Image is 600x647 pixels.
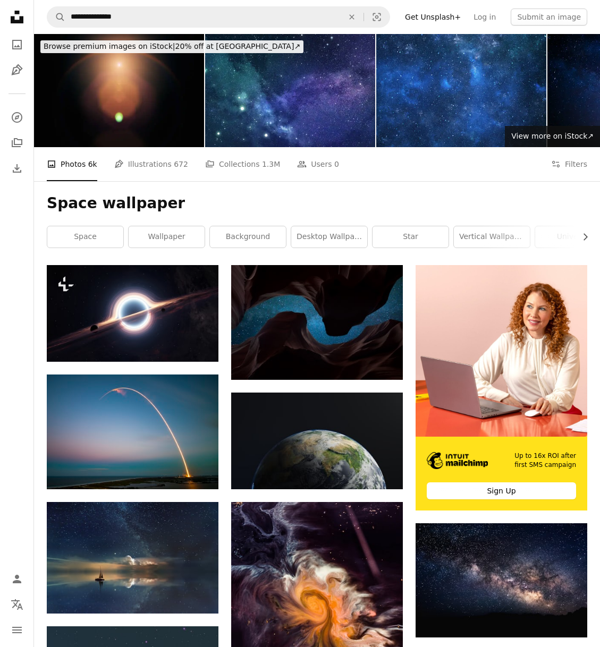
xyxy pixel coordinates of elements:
div: Sign Up [427,482,576,499]
a: Explore [6,107,28,128]
span: Browse premium images on iStock | [44,42,175,50]
a: Collections [6,132,28,154]
a: Photos [6,34,28,55]
span: 672 [174,158,188,170]
span: View more on iStock ↗ [511,132,594,140]
button: Visual search [364,7,390,27]
button: Search Unsplash [47,7,65,27]
img: black sailing boat digital wallpaper [47,502,218,614]
a: Illustrations [6,59,28,81]
button: Submit an image [511,8,587,25]
span: Up to 16x ROI after first SMS campaign [503,452,576,470]
a: space [47,226,123,248]
a: an artist's impression of a black hole in space [47,309,218,318]
img: blue starry night [231,265,403,380]
img: file-1722962837469-d5d3a3dee0c7image [416,265,587,437]
a: Download History [6,158,28,179]
a: Aurora phenomenon [416,575,587,585]
a: blue starry night [231,318,403,327]
a: Get Unsplash+ [399,8,467,25]
img: Lens flare on black background. Overlay design element [34,34,204,147]
span: 1.3M [262,158,280,170]
a: background [210,226,286,248]
form: Find visuals sitewide [47,6,390,28]
img: a planet with clouds and water [231,393,403,489]
img: file-1690386555781-336d1949dad1image [427,452,488,469]
button: Clear [340,7,364,27]
a: a planet with clouds and water [231,436,403,445]
button: scroll list to the right [576,226,587,248]
a: ray of light near body of water [47,427,218,436]
img: Space galaxy [376,34,546,147]
a: Up to 16x ROI after first SMS campaignSign Up [416,265,587,510]
img: ray of light near body of water [47,374,218,489]
button: Filters [551,147,587,181]
a: Log in / Sign up [6,568,28,590]
button: Language [6,594,28,615]
a: Illustrations 672 [114,147,188,181]
a: Log in [467,8,502,25]
h1: Space wallpaper [47,194,587,213]
a: star [373,226,449,248]
span: 0 [334,158,339,170]
img: an artist's impression of a black hole in space [47,265,218,362]
button: Menu [6,619,28,641]
img: Space Stars, Nebula, Universe Background [205,34,375,147]
a: desktop wallpaper [291,226,367,248]
img: Aurora phenomenon [416,523,587,637]
span: 20% off at [GEOGRAPHIC_DATA] ↗ [44,42,300,50]
a: multicolored abstract painting [231,605,403,615]
a: wallpaper [129,226,205,248]
a: vertical wallpaper [454,226,530,248]
a: black sailing boat digital wallpaper [47,552,218,562]
a: Browse premium images on iStock|20% off at [GEOGRAPHIC_DATA]↗ [34,34,310,59]
a: Collections 1.3M [205,147,280,181]
a: Users 0 [297,147,339,181]
a: View more on iStock↗ [505,126,600,147]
